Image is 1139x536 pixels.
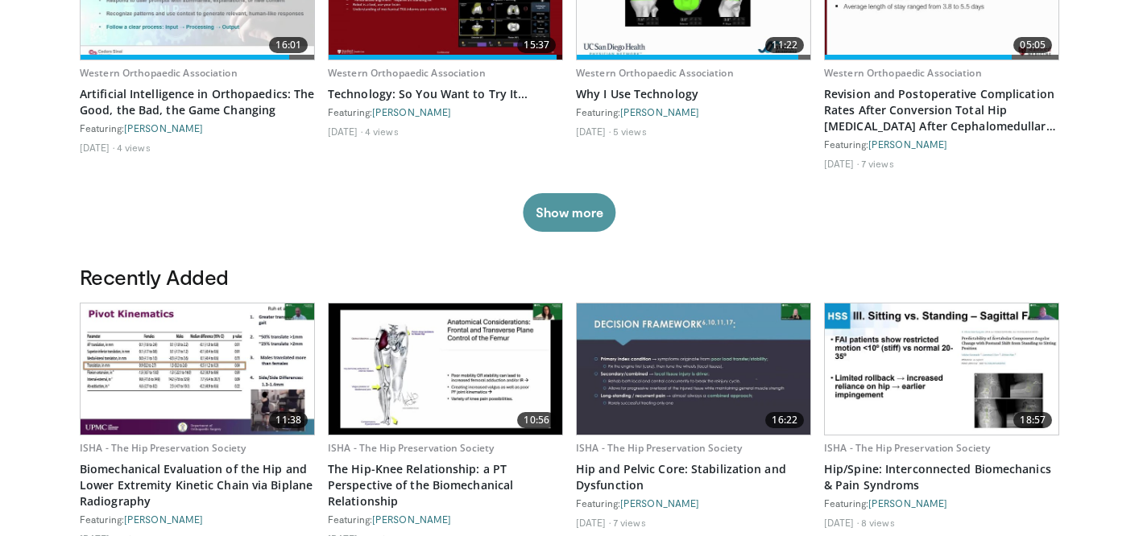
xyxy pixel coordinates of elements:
[868,138,947,150] a: [PERSON_NAME]
[825,303,1058,435] img: 0bdaa4eb-40dd-479d-bd02-e24569e50eb5.620x360_q85_upscale.jpg
[117,141,151,154] li: 4 views
[824,497,1059,509] div: Featuring:
[620,106,699,118] a: [PERSON_NAME]
[124,513,203,525] a: [PERSON_NAME]
[269,37,308,53] span: 16:01
[80,461,315,509] a: Biomechanical Evaluation of the Hip and Lower Extremity Kinetic Chain via Biplane Radiography
[328,125,362,138] li: [DATE]
[328,461,563,509] a: The Hip-Knee Relationship: a PT Perspective of the Biomechanical Relationship
[824,138,1059,150] div: Featuring:
[329,303,562,435] img: 292c1307-4274-4cce-a4ae-b6cd8cf7e8aa.620x360_q85_upscale.jpg
[365,125,399,138] li: 4 views
[824,516,859,529] li: [DATE]
[576,86,811,102] a: Why I Use Technology
[80,66,238,80] a: Western Orthopaedic Association
[328,86,563,102] a: Technology: So You Want to Try It...
[80,441,246,455] a: ISHA - The Hip Preservation Society
[269,412,308,428] span: 11:38
[517,412,556,428] span: 10:56
[576,461,811,493] a: Hip and Pelvic Core: Stabilization and Dysfunction
[1013,37,1052,53] span: 05:05
[517,37,556,53] span: 15:37
[613,125,647,138] li: 5 views
[824,86,1059,134] a: Revision and Postoperative Complication Rates After Conversion Total Hip [MEDICAL_DATA] After Cep...
[868,497,947,509] a: [PERSON_NAME]
[613,516,646,529] li: 7 views
[765,412,804,428] span: 16:22
[372,106,451,118] a: [PERSON_NAME]
[329,303,562,435] a: 10:56
[1013,412,1052,428] span: 18:57
[523,193,615,232] button: Show more
[80,86,315,118] a: Artificial Intelligence in Orthopaedics: The Good, the Bad, the Game Changing
[81,303,314,435] img: 6da35c9a-c555-4f75-a3af-495e0ca8239f.620x360_q85_upscale.jpg
[80,264,1059,290] h3: Recently Added
[576,497,811,509] div: Featuring:
[328,66,486,80] a: Western Orthopaedic Association
[620,497,699,509] a: [PERSON_NAME]
[576,516,611,529] li: [DATE]
[861,157,894,170] li: 7 views
[577,303,810,435] a: 16:22
[824,66,982,80] a: Western Orthopaedic Association
[576,105,811,118] div: Featuring:
[328,441,494,455] a: ISHA - The Hip Preservation Society
[372,513,451,525] a: [PERSON_NAME]
[80,141,114,154] li: [DATE]
[824,461,1059,493] a: Hip/Spine: Interconnected Biomechanics & Pain Syndroms
[80,513,315,526] div: Featuring:
[577,303,810,435] img: f98fa5b6-d79e-4118-8ddc-4ffabcff162a.620x360_q85_upscale.jpg
[824,157,859,170] li: [DATE]
[124,122,203,134] a: [PERSON_NAME]
[328,105,563,118] div: Featuring:
[81,303,314,435] a: 11:38
[765,37,804,53] span: 11:22
[824,441,990,455] a: ISHA - The Hip Preservation Society
[825,303,1058,435] a: 18:57
[576,441,742,455] a: ISHA - The Hip Preservation Society
[861,516,895,529] li: 8 views
[576,125,611,138] li: [DATE]
[328,513,563,526] div: Featuring:
[80,122,315,134] div: Featuring:
[576,66,734,80] a: Western Orthopaedic Association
